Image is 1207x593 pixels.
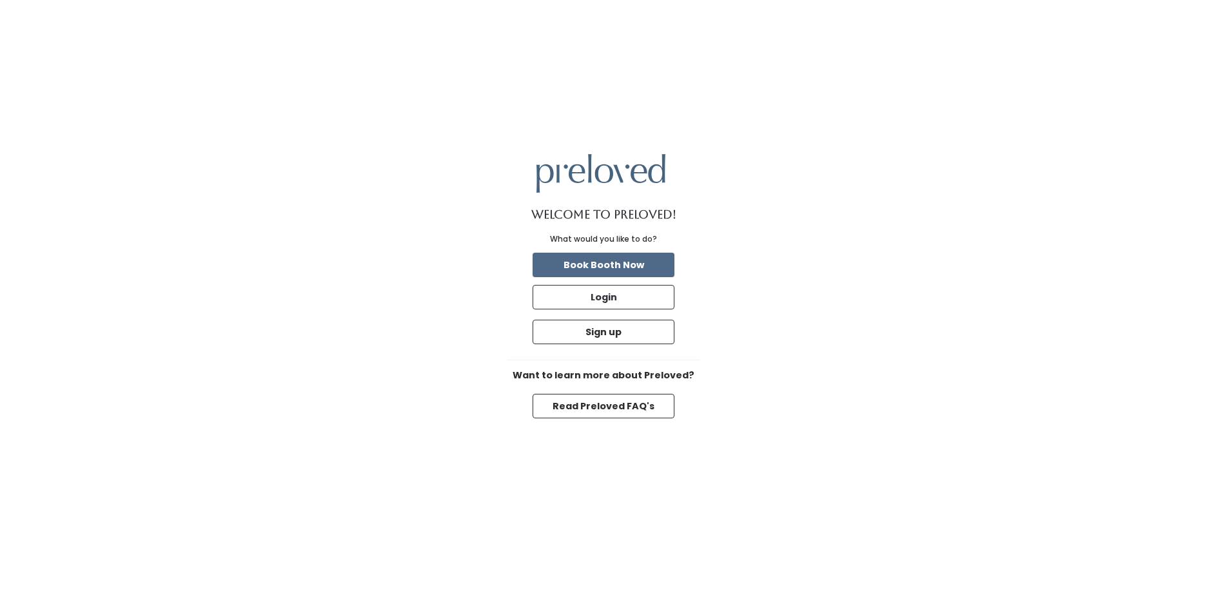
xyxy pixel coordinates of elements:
a: Login [530,282,677,312]
div: What would you like to do? [550,233,657,245]
img: preloved logo [536,154,665,192]
h1: Welcome to Preloved! [531,208,676,221]
button: Book Booth Now [533,253,674,277]
button: Sign up [533,320,674,344]
a: Sign up [530,317,677,347]
h6: Want to learn more about Preloved? [507,371,700,381]
button: Login [533,285,674,309]
button: Read Preloved FAQ's [533,394,674,418]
